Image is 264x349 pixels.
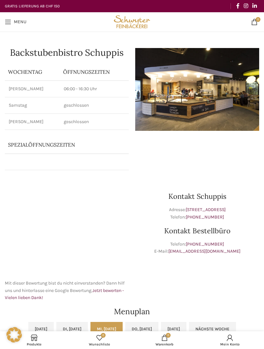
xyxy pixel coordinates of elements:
[64,86,125,92] p: 06:00 - 16:30 Uhr
[186,241,224,247] a: [PHONE_NUMBER]
[135,206,259,221] p: Adresse: Telefon:
[2,15,30,28] a: Open mobile menu
[5,280,129,301] p: Mit dieser Bewertung bist du nicht einverstanden? Dann hilf uns und hinterlasse eine Google Bewer...
[90,322,123,335] a: Mi, [DATE]
[132,333,197,347] div: My cart
[112,12,152,32] img: Bäckerei Schwyter
[161,322,186,335] a: [DATE]
[5,308,259,315] h2: Menuplan
[9,102,56,109] p: Samstag
[14,20,26,24] span: Menu
[5,288,124,300] a: Jetzt bewerten - Vielen lieben Dank!
[5,177,129,273] iframe: schwyter schuppis
[2,333,67,347] a: Produkte
[8,68,57,75] p: Wochentag
[256,17,260,22] span: 0
[9,86,56,92] p: [PERSON_NAME]
[201,342,259,346] span: Mein Konto
[70,342,129,346] span: Wunschliste
[186,207,226,212] a: [STREET_ADDRESS]
[9,119,56,125] p: [PERSON_NAME]
[64,119,125,125] p: geschlossen
[112,19,152,24] a: Site logo
[234,1,241,11] a: Facebook social link
[64,102,125,109] p: geschlossen
[5,342,64,346] span: Produkte
[5,4,60,8] strong: GRATIS LIEFERUNG AB CHF 150
[125,322,158,335] a: Do, [DATE]
[135,227,259,234] h3: Kontakt Bestellbüro
[248,15,261,28] a: 0
[168,248,240,254] a: [EMAIL_ADDRESS][DOMAIN_NAME]
[67,333,132,347] a: 0 Wunschliste
[189,322,236,335] a: Nächste Woche
[56,322,88,335] a: Di, [DATE]
[241,1,250,11] a: Instagram social link
[5,48,129,57] h1: Backstubenbistro Schuppis
[132,333,197,347] a: 0 Warenkorb
[63,68,126,75] p: ÖFFNUNGSZEITEN
[67,333,132,347] div: Meine Wunschliste
[197,333,263,347] a: Mein Konto
[8,141,105,148] p: Spezialöffnungszeiten
[250,1,259,11] a: Linkedin social link
[135,342,194,346] span: Warenkorb
[186,214,224,220] a: [PHONE_NUMBER]
[166,333,171,338] span: 0
[101,333,106,338] span: 0
[135,193,259,200] h3: Kontakt Schuppis
[28,322,54,335] a: [DATE]
[135,241,259,255] p: Telefon: E-Mail:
